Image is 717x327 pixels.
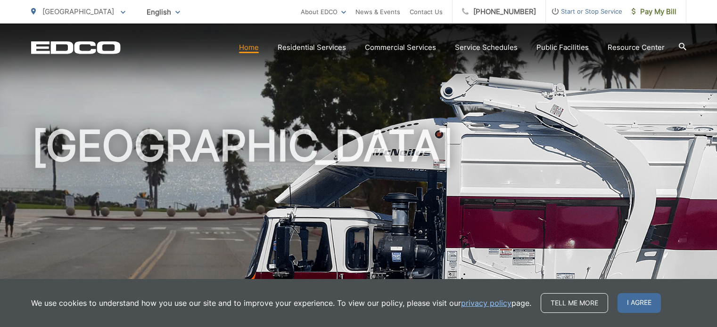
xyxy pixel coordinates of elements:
[239,42,259,53] a: Home
[618,293,661,313] span: I agree
[42,7,114,16] span: [GEOGRAPHIC_DATA]
[301,6,346,17] a: About EDCO
[355,6,400,17] a: News & Events
[461,297,511,309] a: privacy policy
[140,4,187,20] span: English
[31,297,531,309] p: We use cookies to understand how you use our site and to improve your experience. To view our pol...
[31,41,121,54] a: EDCD logo. Return to the homepage.
[410,6,443,17] a: Contact Us
[365,42,436,53] a: Commercial Services
[278,42,346,53] a: Residential Services
[632,6,676,17] span: Pay My Bill
[536,42,589,53] a: Public Facilities
[541,293,608,313] a: Tell me more
[455,42,518,53] a: Service Schedules
[608,42,665,53] a: Resource Center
